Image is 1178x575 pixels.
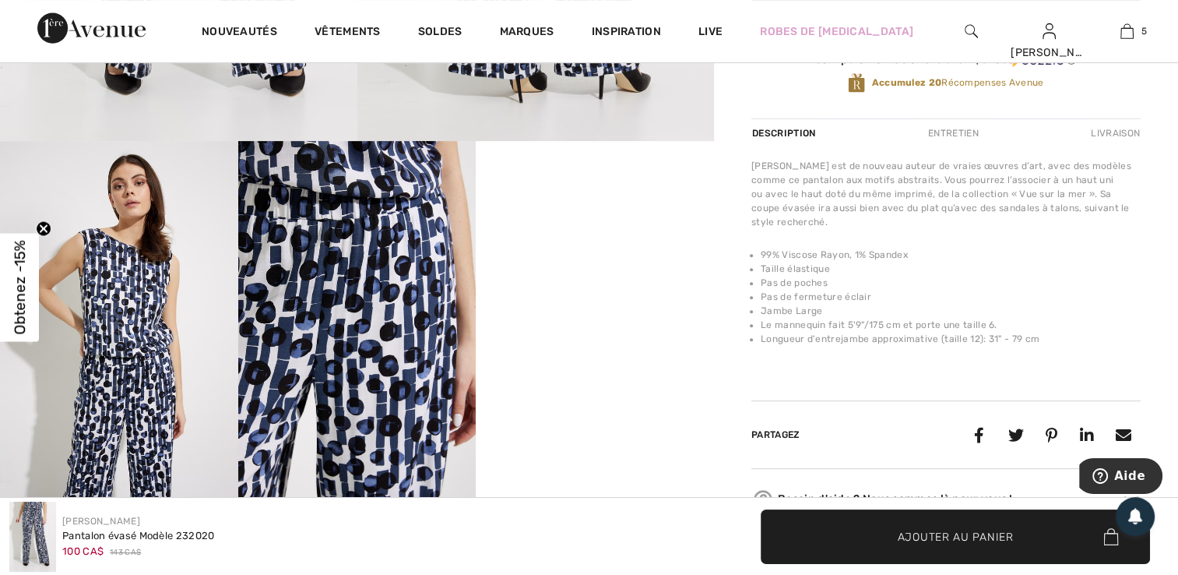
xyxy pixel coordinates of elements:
li: Le mannequin fait 5'9"/175 cm et porte une taille 6. [761,318,1141,332]
img: Mes infos [1043,22,1056,41]
img: Récompenses Avenue [848,72,865,93]
div: [PERSON_NAME] [1011,44,1087,61]
div: Pantalon évasé Modèle 232020 [62,528,214,544]
span: Ajouter au panier [898,528,1014,545]
img: 1ère Avenue [37,12,146,44]
li: Taille élastique [761,262,1141,276]
a: Nouveautés [202,25,277,41]
a: [PERSON_NAME] [62,516,140,527]
a: Soldes [418,25,462,41]
a: Robes de [MEDICAL_DATA] [760,23,913,40]
a: Vêtements [315,25,381,41]
li: Longueur d'entrejambe approximative (taille 12): 31" - 79 cm [761,332,1141,346]
li: Pas de poches [761,276,1141,290]
a: 5 [1088,22,1165,41]
button: Ajouter au panier [761,510,1150,564]
div: Entretien [915,119,992,147]
span: 5 [1141,24,1147,38]
img: Pantalon &eacute;vas&eacute; mod&egrave;le 232020. 4 [238,141,476,498]
img: recherche [965,22,978,41]
img: Mon panier [1120,22,1134,41]
span: Partagez [751,429,800,440]
li: Pas de fermeture éclair [761,290,1141,304]
iframe: Ouvre un widget dans lequel vous pouvez trouver plus d’informations [1079,458,1162,497]
span: Obtenez -15% [11,241,29,335]
li: 99% Viscose Rayon, 1% Spandex [761,248,1141,262]
img: Bag.svg [1103,528,1118,545]
img: Pantalon &eacute;vas&eacute; mod&egrave;le 232020 [9,502,56,572]
button: Close teaser [36,221,51,237]
div: Description [751,119,819,147]
div: Besoin d'aide ? Nous sommes là pour vous ! [751,488,1141,511]
strong: Accumulez 20 [871,77,941,88]
span: 143 CA$ [110,547,141,559]
span: Inspiration [592,25,661,41]
a: Se connecter [1043,23,1056,38]
a: Live [698,23,723,40]
a: Marques [499,25,554,41]
div: Livraison [1087,119,1141,147]
video: Your browser does not support the video tag. [476,141,714,260]
span: 100 CA$ [62,545,104,557]
span: Récompenses Avenue [871,76,1043,90]
li: Jambe Large [761,304,1141,318]
div: [PERSON_NAME] est de nouveau auteur de vraies œuvres d’art, avec des modèles comme ce pantalon au... [751,159,1141,229]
